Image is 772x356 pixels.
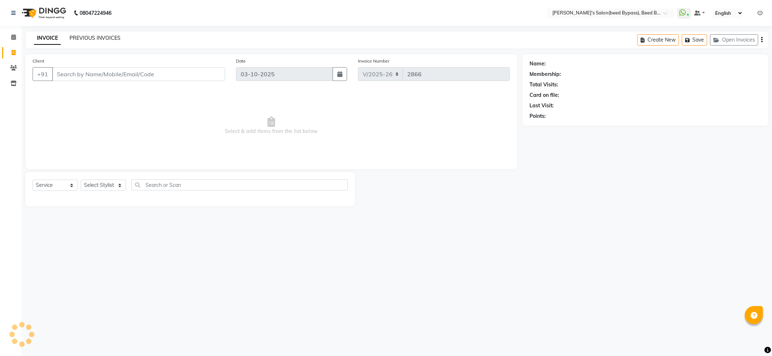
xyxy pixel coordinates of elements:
div: Name: [530,60,546,68]
div: Card on file: [530,91,560,99]
button: Create New [637,34,679,46]
b: 08047224946 [80,3,111,23]
input: Search by Name/Mobile/Email/Code [52,67,225,81]
button: +91 [33,67,53,81]
label: Date [236,58,246,64]
label: Invoice Number [358,58,389,64]
input: Search or Scan [131,179,348,190]
a: PREVIOUS INVOICES [69,35,121,41]
button: Open Invoices [710,34,758,46]
button: Save [682,34,707,46]
div: Last Visit: [530,102,554,110]
div: Points: [530,112,546,120]
label: Client [33,58,44,64]
a: INVOICE [34,32,61,45]
div: Total Visits: [530,81,558,89]
img: logo [18,3,68,23]
span: Select & add items from the list below [33,90,510,162]
div: Membership: [530,70,561,78]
